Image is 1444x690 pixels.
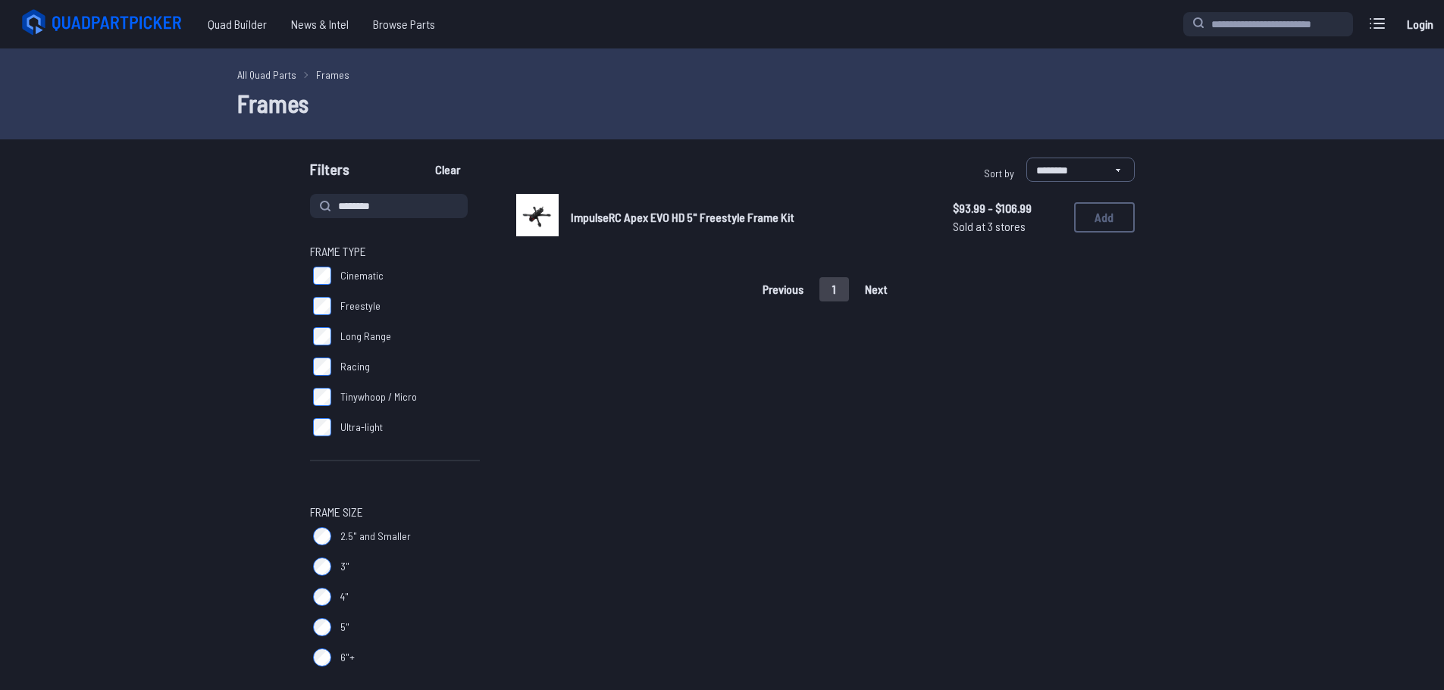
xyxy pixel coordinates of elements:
span: Freestyle [340,298,381,314]
a: Quad Builder [196,9,279,39]
input: Long Range [313,327,331,345]
input: 6"+ [313,648,331,667]
span: Sort by [984,167,1014,180]
span: 6"+ [340,650,355,665]
a: News & Intel [279,9,361,39]
input: 2.5" and Smaller [313,527,331,545]
span: Tinywhoop / Micro [340,389,417,404]
input: Ultra-light [313,418,331,436]
span: 3" [340,559,349,574]
span: Long Range [340,329,391,344]
span: $93.99 - $106.99 [953,199,1062,217]
span: 4" [340,589,349,604]
h1: Frames [237,85,1208,121]
span: Cinematic [340,268,384,283]
span: Frame Size [310,503,363,521]
input: 4" [313,588,331,606]
img: image [516,194,559,236]
a: Browse Parts [361,9,447,39]
a: Frames [316,67,349,83]
input: 3" [313,557,331,576]
button: Add [1074,202,1135,233]
input: Cinematic [313,267,331,285]
input: Freestyle [313,297,331,315]
a: image [516,194,559,241]
span: Racing [340,359,370,374]
span: Sold at 3 stores [953,217,1062,236]
span: Filters [310,158,349,188]
span: 2.5" and Smaller [340,529,411,544]
input: 5" [313,618,331,636]
input: Tinywhoop / Micro [313,388,331,406]
a: ImpulseRC Apex EVO HD 5" Freestyle Frame Kit [571,208,929,226]
a: Login [1402,9,1438,39]
span: Ultra-light [340,420,383,435]
a: All Quad Parts [237,67,296,83]
button: Clear [422,158,473,182]
span: Frame Type [310,242,366,261]
button: 1 [819,277,849,301]
span: 5" [340,620,349,635]
input: Racing [313,357,331,376]
select: Sort by [1026,158,1135,182]
span: ImpulseRC Apex EVO HD 5" Freestyle Frame Kit [571,210,794,224]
